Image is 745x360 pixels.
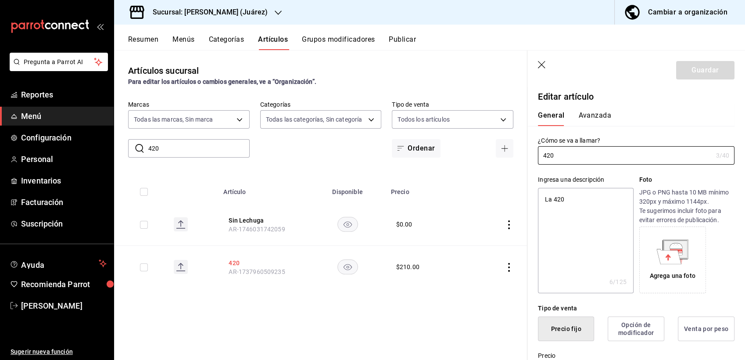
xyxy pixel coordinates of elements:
[396,220,412,229] div: $ 0.00
[309,175,385,203] th: Disponible
[398,115,450,124] span: Todos los artículos
[229,268,285,275] span: AR-1737960509235
[21,258,95,269] span: Ayuda
[172,35,194,50] button: Menús
[386,175,466,203] th: Precio
[389,35,416,50] button: Publicar
[146,7,268,18] h3: Sucursal: [PERSON_NAME] (Juárez)
[6,64,108,73] a: Pregunta a Parrot AI
[128,101,250,108] label: Marcas
[128,35,745,50] div: navigation tabs
[639,188,734,225] p: JPG o PNG hasta 10 MB mínimo 320px y máximo 1144px. Te sugerimos incluir foto para evitar errores...
[538,90,734,103] p: Editar artículo
[578,111,611,126] button: Avanzada
[97,23,104,30] button: open_drawer_menu
[258,35,288,50] button: Artículos
[505,220,513,229] button: actions
[229,259,299,267] button: edit-product-location
[209,35,244,50] button: Categorías
[392,101,513,108] label: Tipo de venta
[538,304,734,313] div: Tipo de venta
[641,229,704,291] div: Agrega una foto
[148,140,250,157] input: Buscar artículo
[134,115,213,124] span: Todas las marcas, Sin marca
[21,196,107,208] span: Facturación
[538,111,564,126] button: General
[128,35,158,50] button: Resumen
[538,111,724,126] div: navigation tabs
[10,53,108,71] button: Pregunta a Parrot AI
[24,58,94,67] span: Pregunta a Parrot AI
[128,64,199,77] div: Artículos sucursal
[337,217,358,232] button: availability-product
[538,137,734,144] label: ¿Cómo se va a llamar?
[650,271,695,281] div: Agrega una foto
[337,259,358,274] button: availability-product
[21,218,107,230] span: Suscripción
[21,153,107,165] span: Personal
[266,115,362,124] span: Todas las categorías, Sin categoría
[229,226,285,233] span: AR-1746031742059
[639,175,734,184] p: Foto
[21,132,107,144] span: Configuración
[608,317,664,341] button: Opción de modificador
[21,110,107,122] span: Menú
[218,175,309,203] th: Artículo
[538,317,594,341] button: Precio fijo
[678,317,734,341] button: Venta por peso
[21,175,107,187] span: Inventarios
[392,139,440,158] button: Ordenar
[260,101,382,108] label: Categorías
[229,216,299,225] button: edit-product-location
[302,35,375,50] button: Grupos modificadores
[21,278,107,290] span: Recomienda Parrot
[21,300,107,312] span: [PERSON_NAME]
[538,175,633,184] div: Ingresa una descripción
[716,151,729,160] div: 3 /40
[21,89,107,101] span: Reportes
[538,353,734,359] label: Precio
[648,6,727,18] div: Cambiar a organización
[396,263,419,271] div: $ 210.00
[505,263,513,272] button: actions
[11,347,107,356] span: Sugerir nueva función
[609,277,627,286] div: 6 /125
[128,78,316,85] strong: Para editar los artículos o cambios generales, ve a “Organización”.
